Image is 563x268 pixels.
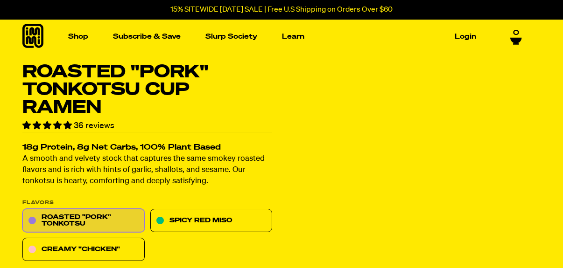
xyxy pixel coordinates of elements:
[202,29,261,44] a: Slurp Society
[22,154,272,187] p: A smooth and velvety stock that captures the same smokey roasted flavors and is rich with hints o...
[513,29,519,37] span: 0
[22,200,272,206] p: Flavors
[278,29,308,44] a: Learn
[451,29,480,44] a: Login
[510,29,522,45] a: 0
[74,122,114,130] span: 36 reviews
[22,63,272,117] h1: Roasted "Pork" Tonkotsu Cup Ramen
[150,209,273,233] a: Spicy Red Miso
[109,29,184,44] a: Subscribe & Save
[64,29,92,44] a: Shop
[22,209,145,233] a: Roasted "Pork" Tonkotsu
[170,6,393,14] p: 15% SITEWIDE [DATE] SALE | Free U.S Shipping on Orders Over $60
[22,238,145,261] a: Creamy "Chicken"
[22,144,272,152] h2: 18g Protein, 8g Net Carbs, 100% Plant Based
[22,122,74,130] span: 4.75 stars
[64,20,480,54] nav: Main navigation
